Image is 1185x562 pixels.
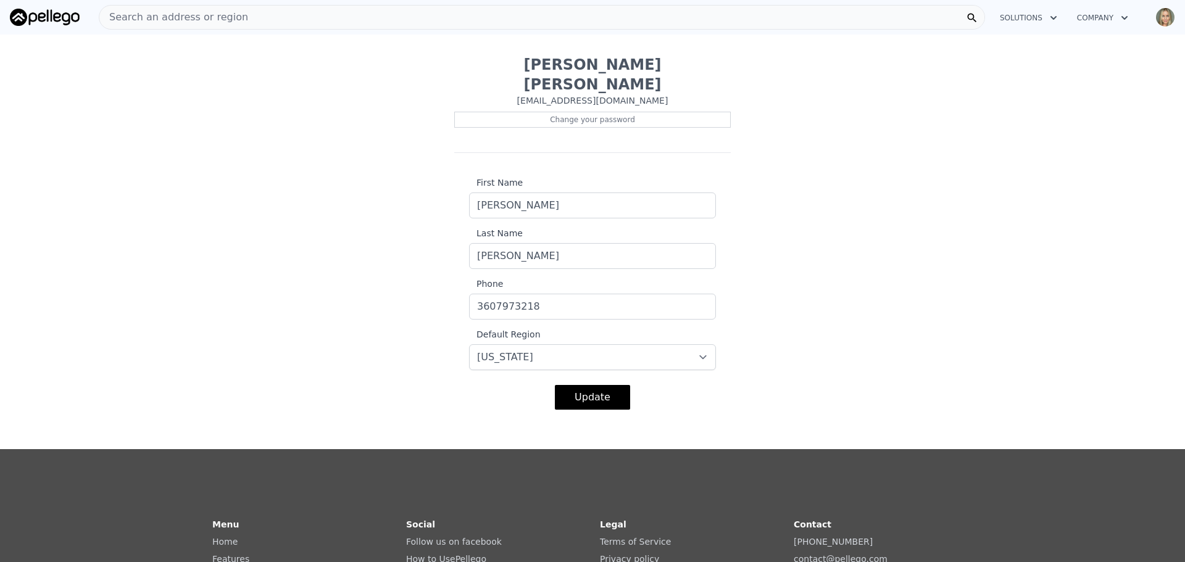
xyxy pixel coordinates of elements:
[469,243,716,269] input: Last Name
[469,178,523,188] span: First Name
[990,7,1067,29] button: Solutions
[454,55,731,94] p: [PERSON_NAME] [PERSON_NAME]
[469,228,523,238] span: Last Name
[212,519,239,529] strong: Menu
[454,94,731,107] p: [EMAIL_ADDRESS][DOMAIN_NAME]
[454,112,731,128] div: Change your password
[469,192,716,218] input: First Name
[794,537,873,547] a: [PHONE_NUMBER]
[555,385,630,410] button: Update
[406,519,435,529] strong: Social
[10,9,80,26] img: Pellego
[600,537,671,547] a: Terms of Service
[469,279,503,289] span: Phone
[1155,7,1175,27] img: avatar
[99,10,248,25] span: Search an address or region
[469,329,541,339] span: Default Region
[212,537,238,547] a: Home
[469,344,716,370] select: Default Region
[600,519,626,529] strong: Legal
[794,519,831,529] strong: Contact
[1067,7,1138,29] button: Company
[469,294,716,320] input: Phone
[406,537,502,547] a: Follow us on facebook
